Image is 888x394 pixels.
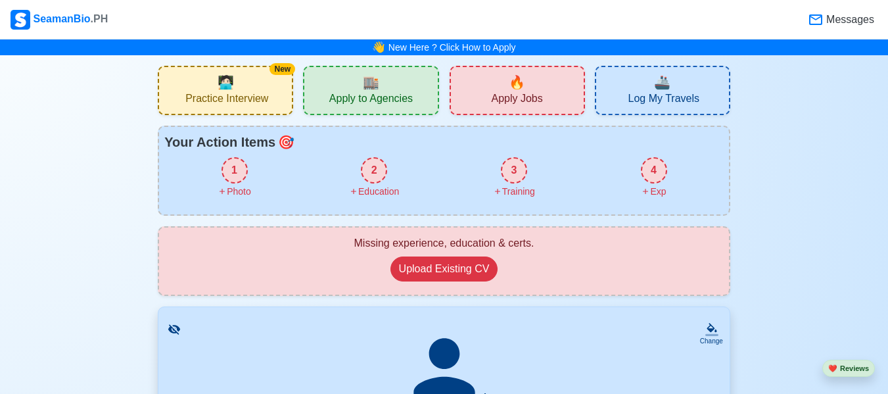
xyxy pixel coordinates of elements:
[164,132,724,152] div: Your Action Items
[218,72,234,92] span: interview
[822,360,875,378] button: heartReviews
[628,92,699,109] span: Log My Travels
[278,132,294,152] span: todo
[170,235,718,251] div: Missing experience, education & certs.
[369,37,388,57] span: bell
[828,364,837,372] span: heart
[509,72,525,92] span: new
[491,92,542,109] span: Apply Jobs
[361,157,387,184] div: 2
[91,13,108,24] span: .PH
[390,257,498,282] button: Upload Existing CV
[11,10,108,30] div: SeamanBio
[185,92,268,109] span: Practice Interview
[269,63,295,75] div: New
[11,10,30,30] img: Logo
[501,157,527,184] div: 3
[363,72,379,92] span: agencies
[329,92,413,109] span: Apply to Agencies
[654,72,670,92] span: travel
[388,42,516,53] a: New Here ? Click How to Apply
[824,12,874,28] span: Messages
[222,157,248,184] div: 1
[218,185,251,199] div: Photo
[641,157,667,184] div: 4
[349,185,399,199] div: Education
[700,336,723,346] div: Change
[641,185,666,199] div: Exp
[493,185,535,199] div: Training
